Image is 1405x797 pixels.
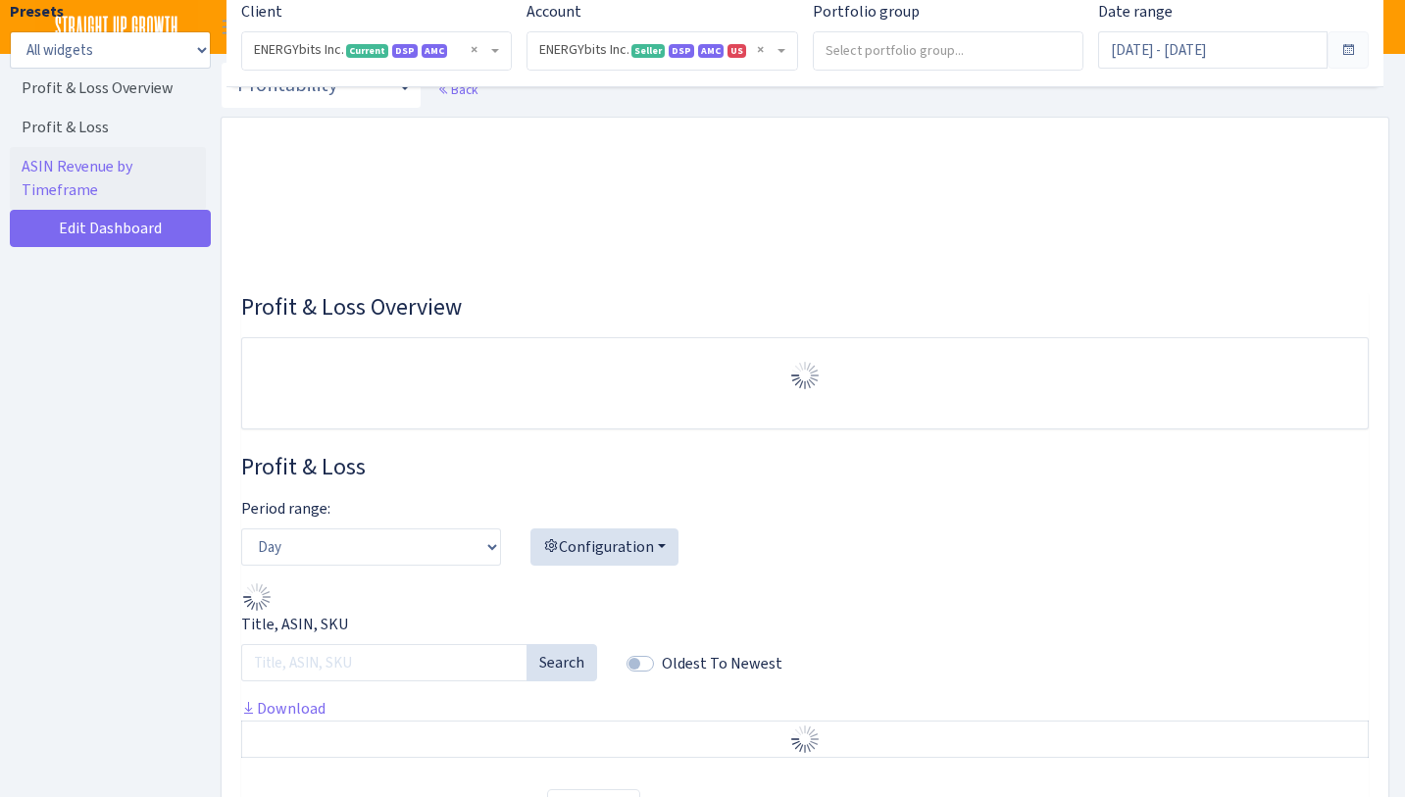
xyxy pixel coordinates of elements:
button: Search [527,644,597,681]
span: ENERGYbits Inc. <span class="badge badge-success">Current</span><span class="badge badge-primary"... [242,32,511,70]
span: Amazon Marketing Cloud [698,44,724,58]
label: Oldest To Newest [662,652,782,675]
span: DSP [392,44,418,58]
span: Remove all items [757,40,764,60]
a: Download [241,698,326,719]
span: ENERGYbits Inc. <span class="badge badge-success">Seller</span><span class="badge badge-primary">... [527,32,796,70]
a: Profit & Loss [10,108,206,147]
label: Period range: [241,497,330,521]
span: Seller [631,44,665,58]
span: ENERGYbits Inc. <span class="badge badge-success">Current</span><span class="badge badge-primary"... [254,40,487,60]
span: Remove all items [471,40,477,60]
a: ASIN Revenue by Timeframe [10,147,206,210]
img: Preloader [241,581,273,613]
img: Preloader [789,360,821,391]
input: Title, ASIN, SKU [241,644,527,681]
span: ENERGYbits Inc. <span class="badge badge-success">Seller</span><span class="badge badge-primary">... [539,40,773,60]
input: Select portfolio group... [814,32,1082,68]
span: Amazon Marketing Cloud [422,44,447,58]
button: Configuration [530,528,678,566]
a: Back [437,80,477,98]
span: US [728,44,746,58]
h3: Widget #30 [241,293,1369,322]
a: Edit Dashboard [10,210,211,247]
img: Michael Sette [1337,10,1372,44]
h3: Widget #28 [241,453,1369,481]
a: Profit & Loss Overview [10,69,206,108]
span: DSP [669,44,694,58]
img: Preloader [789,723,821,755]
span: Current [346,44,388,58]
a: M [1337,10,1372,44]
label: Title, ASIN, SKU [241,613,348,636]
